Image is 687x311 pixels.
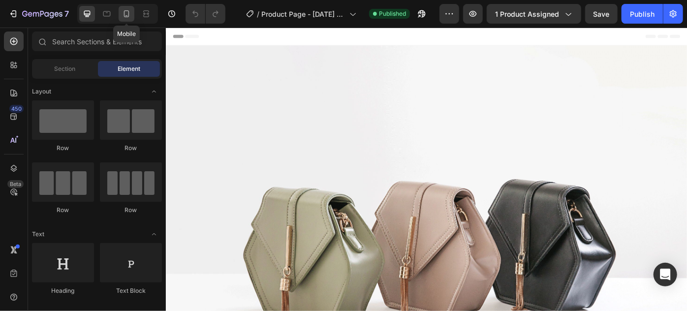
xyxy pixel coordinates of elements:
[32,286,94,295] div: Heading
[4,4,73,24] button: 7
[32,206,94,215] div: Row
[7,180,24,188] div: Beta
[593,10,610,18] span: Save
[146,84,162,99] span: Toggle open
[257,9,259,19] span: /
[379,9,406,18] span: Published
[630,9,655,19] div: Publish
[32,144,94,153] div: Row
[186,4,225,24] div: Undo/Redo
[146,226,162,242] span: Toggle open
[495,9,559,19] span: 1 product assigned
[622,4,663,24] button: Publish
[166,28,687,311] iframe: Design area
[118,64,140,73] span: Element
[32,31,162,51] input: Search Sections & Elements
[64,8,69,20] p: 7
[487,4,581,24] button: 1 product assigned
[55,64,76,73] span: Section
[654,263,677,286] div: Open Intercom Messenger
[100,206,162,215] div: Row
[9,105,24,113] div: 450
[585,4,618,24] button: Save
[32,230,44,239] span: Text
[32,87,51,96] span: Layout
[261,9,345,19] span: Product Page - [DATE] 12:29:30
[100,286,162,295] div: Text Block
[100,144,162,153] div: Row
